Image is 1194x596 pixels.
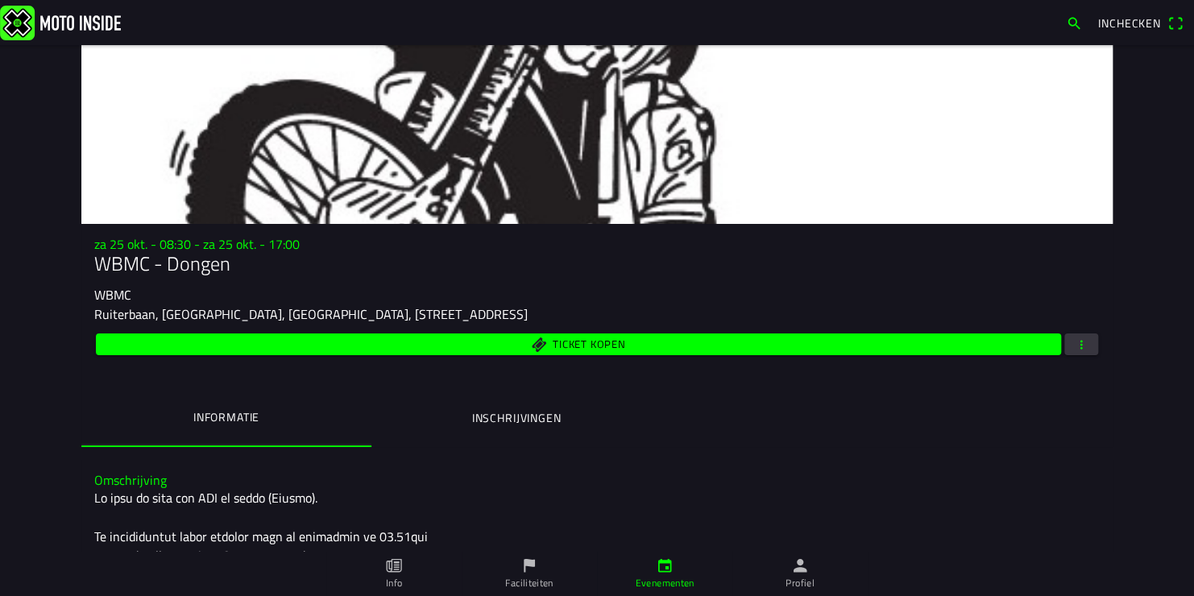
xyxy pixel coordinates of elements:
ion-label: Evenementen [636,576,694,590]
ion-label: Informatie [193,408,259,426]
ion-text: WBMC [94,285,131,304]
ion-icon: papier [385,557,403,574]
ion-icon: vlag [520,557,538,574]
ion-label: Info [386,576,402,590]
a: zoeken [1058,9,1090,36]
ion-label: Inschrijvingen [472,409,562,427]
ion-label: Profiel [786,576,815,590]
ion-label: Faciliteiten [505,576,553,590]
span: Inchecken [1098,14,1161,31]
h3: za 25 okt. - 08:30 - za 25 okt. - 17:00 [94,237,1100,252]
span: Ticket kopen [553,339,625,350]
ion-icon: kalender [656,557,674,574]
h1: WBMC - Dongen [94,252,1100,275]
h3: Omschrijving [94,473,1100,488]
ion-text: Ruiterbaan, [GEOGRAPHIC_DATA], [GEOGRAPHIC_DATA], [STREET_ADDRESS] [94,304,528,324]
a: IncheckenQR-scanner [1090,9,1191,36]
ion-icon: persoon [791,557,809,574]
